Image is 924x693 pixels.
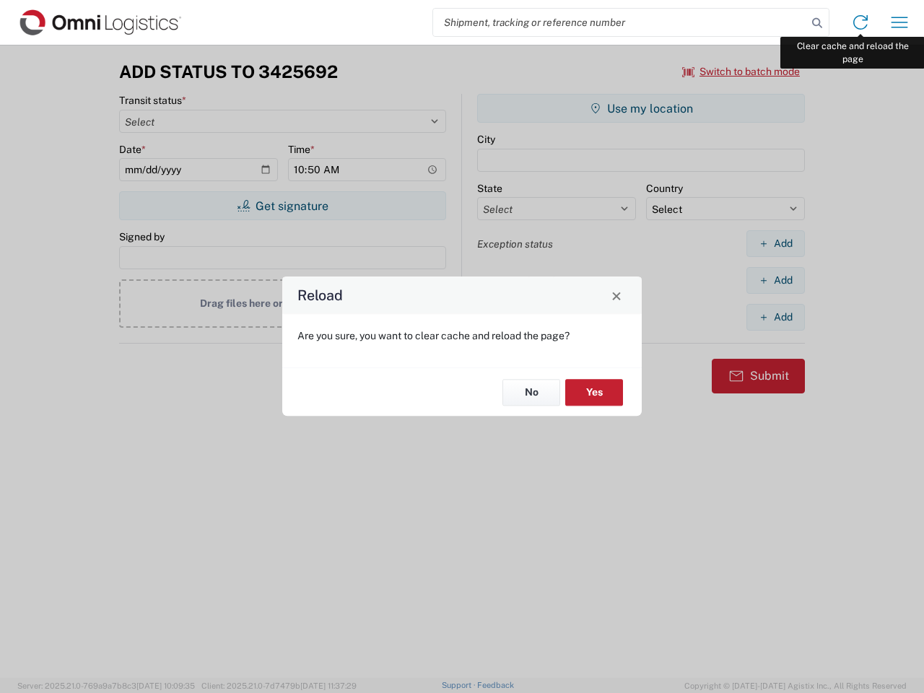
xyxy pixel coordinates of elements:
p: Are you sure, you want to clear cache and reload the page? [297,329,627,342]
button: No [502,379,560,406]
button: Yes [565,379,623,406]
button: Close [606,285,627,305]
h4: Reload [297,285,343,306]
input: Shipment, tracking or reference number [433,9,807,36]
